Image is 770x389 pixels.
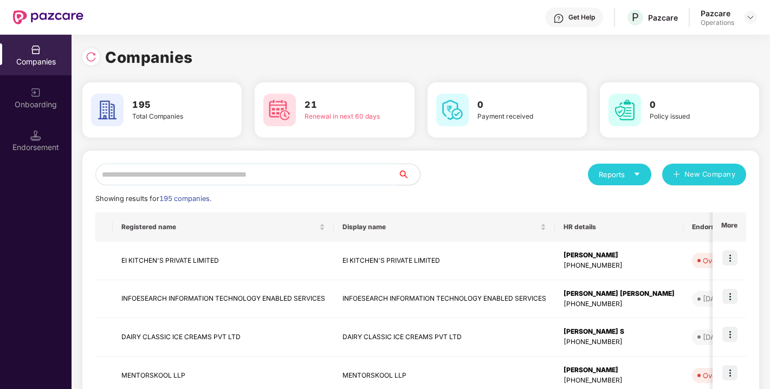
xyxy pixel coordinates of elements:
span: Showing results for [95,194,211,203]
div: Renewal in next 60 days [305,112,384,122]
span: New Company [684,169,736,180]
div: [PERSON_NAME] [564,250,675,261]
img: icon [722,365,737,380]
div: [PERSON_NAME] S [564,327,675,337]
div: Pazcare [701,8,734,18]
span: search [398,170,420,179]
h1: Companies [105,46,193,69]
button: plusNew Company [662,164,746,185]
td: EI KITCHEN'S PRIVATE LIMITED [334,242,555,280]
img: svg+xml;base64,PHN2ZyB4bWxucz0iaHR0cDovL3d3dy53My5vcmcvMjAwMC9zdmciIHdpZHRoPSI2MCIgaGVpZ2h0PSI2MC... [436,94,469,126]
div: Reports [599,169,640,180]
div: [PERSON_NAME] [564,365,675,375]
div: Policy issued [650,112,729,122]
img: svg+xml;base64,PHN2ZyBpZD0iRHJvcGRvd24tMzJ4MzIiIHhtbG5zPSJodHRwOi8vd3d3LnczLm9yZy8yMDAwL3N2ZyIgd2... [746,13,755,22]
img: svg+xml;base64,PHN2ZyB4bWxucz0iaHR0cDovL3d3dy53My5vcmcvMjAwMC9zdmciIHdpZHRoPSI2MCIgaGVpZ2h0PSI2MC... [263,94,296,126]
span: Registered name [121,223,317,231]
div: [PHONE_NUMBER] [564,299,675,309]
div: Pazcare [648,12,678,23]
div: [PHONE_NUMBER] [564,375,675,386]
span: P [632,11,639,24]
img: svg+xml;base64,PHN2ZyB4bWxucz0iaHR0cDovL3d3dy53My5vcmcvMjAwMC9zdmciIHdpZHRoPSI2MCIgaGVpZ2h0PSI2MC... [91,94,124,126]
div: [PERSON_NAME] [PERSON_NAME] [564,289,675,299]
div: [DATE] [703,293,726,304]
th: More [713,212,746,242]
div: Payment received [477,112,557,122]
div: [PHONE_NUMBER] [564,261,675,271]
td: EI KITCHEN'S PRIVATE LIMITED [113,242,334,280]
th: Display name [334,212,555,242]
div: Total Companies [132,112,211,122]
img: icon [722,250,737,265]
div: [DATE] [703,332,726,342]
img: svg+xml;base64,PHN2ZyB3aWR0aD0iMjAiIGhlaWdodD0iMjAiIHZpZXdCb3g9IjAgMCAyMCAyMCIgZmlsbD0ibm9uZSIgeG... [30,87,41,98]
span: 195 companies. [159,194,211,203]
h3: 195 [132,98,211,112]
th: HR details [555,212,683,242]
div: Operations [701,18,734,27]
td: INFOESEARCH INFORMATION TECHNOLOGY ENABLED SERVICES [334,280,555,319]
div: Overdue - 29d [703,255,753,266]
img: svg+xml;base64,PHN2ZyB3aWR0aD0iMTQuNSIgaGVpZ2h0PSIxNC41IiB2aWV3Qm94PSIwIDAgMTYgMTYiIGZpbGw9Im5vbm... [30,130,41,141]
h3: 0 [650,98,729,112]
span: Endorsements [692,223,754,231]
div: [PHONE_NUMBER] [564,337,675,347]
button: search [398,164,420,185]
img: svg+xml;base64,PHN2ZyBpZD0iQ29tcGFuaWVzIiB4bWxucz0iaHR0cDovL3d3dy53My5vcmcvMjAwMC9zdmciIHdpZHRoPS... [30,44,41,55]
h3: 21 [305,98,384,112]
td: DAIRY CLASSIC ICE CREAMS PVT LTD [113,318,334,356]
th: Registered name [113,212,334,242]
img: icon [722,327,737,342]
img: svg+xml;base64,PHN2ZyB4bWxucz0iaHR0cDovL3d3dy53My5vcmcvMjAwMC9zdmciIHdpZHRoPSI2MCIgaGVpZ2h0PSI2MC... [609,94,641,126]
img: svg+xml;base64,PHN2ZyBpZD0iUmVsb2FkLTMyeDMyIiB4bWxucz0iaHR0cDovL3d3dy53My5vcmcvMjAwMC9zdmciIHdpZH... [86,51,96,62]
td: INFOESEARCH INFORMATION TECHNOLOGY ENABLED SERVICES [113,280,334,319]
td: DAIRY CLASSIC ICE CREAMS PVT LTD [334,318,555,356]
span: caret-down [633,171,640,178]
img: svg+xml;base64,PHN2ZyBpZD0iSGVscC0zMngzMiIgeG1sbnM9Imh0dHA6Ly93d3cudzMub3JnLzIwMDAvc3ZnIiB3aWR0aD... [553,13,564,24]
span: plus [673,171,680,179]
span: Display name [342,223,538,231]
img: New Pazcare Logo [13,10,83,24]
img: icon [722,289,737,304]
div: Get Help [568,13,595,22]
div: Overdue - 130d [703,370,757,381]
h3: 0 [477,98,557,112]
